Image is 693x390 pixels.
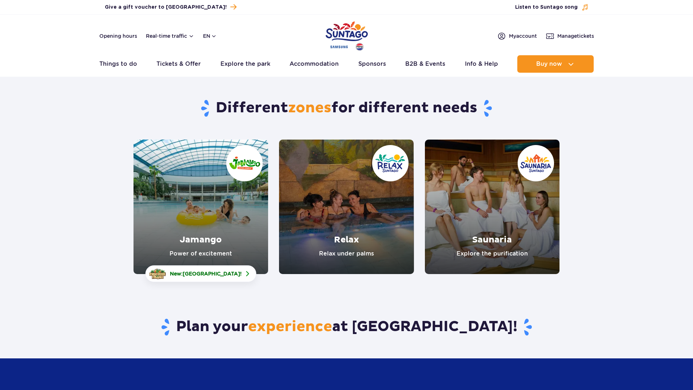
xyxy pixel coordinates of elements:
button: Buy now [517,55,594,73]
h3: Plan your at [GEOGRAPHIC_DATA]! [134,318,559,337]
span: zones [288,99,331,117]
a: Park of Poland [326,18,368,52]
span: [GEOGRAPHIC_DATA] [183,271,240,277]
a: Accommodation [290,55,339,73]
a: Give a gift voucher to [GEOGRAPHIC_DATA]! [105,2,236,12]
span: Buy now [536,61,562,67]
button: en [203,32,217,40]
a: B2B & Events [405,55,445,73]
a: New:[GEOGRAPHIC_DATA]! [146,265,256,282]
span: Listen to Suntago song [515,4,578,11]
a: Info & Help [465,55,498,73]
a: Myaccount [497,32,537,40]
a: Jamango [134,140,268,274]
a: Managetickets [546,32,594,40]
a: Sponsors [358,55,386,73]
button: Real-time traffic [146,33,194,39]
h1: Different for different needs [134,99,559,118]
span: experience [248,318,332,336]
a: Things to do [99,55,137,73]
span: New: ! [170,270,242,277]
a: Tickets & Offer [156,55,201,73]
button: Listen to Suntago song [515,4,589,11]
a: Relax [279,140,414,274]
span: Give a gift voucher to [GEOGRAPHIC_DATA]! [105,4,227,11]
span: Manage tickets [557,32,594,40]
a: Saunaria [425,140,559,274]
span: My account [509,32,537,40]
a: Opening hours [99,32,137,40]
a: Explore the park [220,55,270,73]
